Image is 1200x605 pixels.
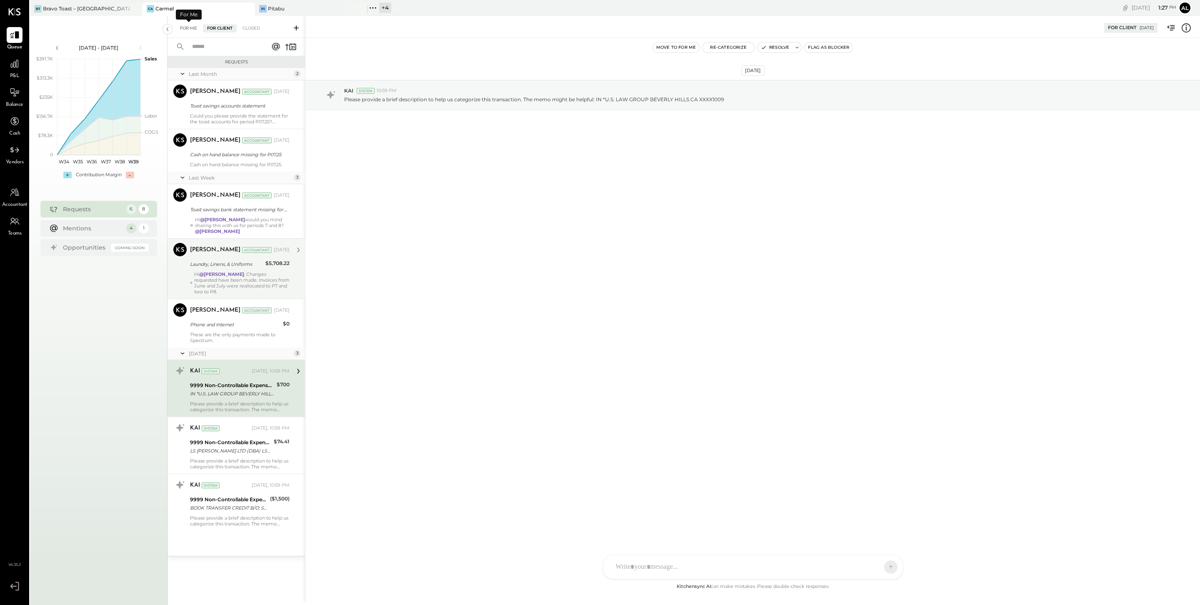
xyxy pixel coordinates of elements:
[10,72,20,80] span: P&L
[1140,25,1154,31] div: [DATE]
[274,247,290,253] div: [DATE]
[190,260,263,268] div: Laundry, Linens, & Uniforms
[1108,25,1137,31] div: For Client
[190,320,280,329] div: Phone and Internet
[63,172,72,178] div: +
[274,88,290,95] div: [DATE]
[265,259,290,267] div: $5,708.22
[36,56,53,62] text: $391.7K
[242,247,272,253] div: Accountant
[0,213,29,237] a: Teams
[63,205,122,213] div: Requests
[190,438,271,447] div: 9999 Non-Controllable Expenses:Other Income and Expenses:To Be Classified
[63,224,122,232] div: Mentions
[190,162,290,167] div: Cash on hand balance missing for P07.25
[147,5,154,12] div: Ca
[377,87,397,94] span: 10:59 PM
[39,94,53,100] text: $235K
[59,159,70,165] text: W34
[190,458,290,470] div: Please provide a brief description to help us categorize this transaction. The memo might be help...
[252,368,290,375] div: [DATE], 10:59 PM
[259,5,267,12] div: Pi
[126,223,136,233] div: 4
[189,174,292,181] div: Last Week
[202,368,220,374] div: System
[268,5,285,12] div: Pitabu
[126,172,134,178] div: -
[757,42,792,52] button: Resolve
[190,367,200,375] div: KAI
[190,424,200,432] div: KAI
[63,243,107,252] div: Opportunities
[270,495,290,503] div: ($1,500)
[38,132,53,138] text: $78.3K
[172,59,301,65] div: Requests
[43,5,130,12] div: Bravo Toast – [GEOGRAPHIC_DATA]
[114,159,125,165] text: W38
[6,101,23,109] span: Balance
[0,185,29,209] a: Accountant
[190,381,274,390] div: 9999 Non-Controllable Expenses:Other Income and Expenses:To Be Classified
[805,42,852,52] button: Flag as Blocker
[283,320,290,328] div: $0
[6,159,24,166] span: Vendors
[0,142,29,166] a: Vendors
[242,307,272,313] div: Accountant
[274,307,290,314] div: [DATE]
[190,481,200,490] div: KAI
[0,113,29,137] a: Cash
[145,129,158,135] text: COGS
[9,130,20,137] span: Cash
[86,159,97,165] text: W36
[653,42,700,52] button: Move to for me
[36,113,53,119] text: $156.7K
[1132,4,1176,12] div: [DATE]
[63,44,134,51] div: [DATE] - [DATE]
[190,150,287,159] div: Cash on hand balance missing for P07.25
[195,217,290,234] div: Hi would you mind sharing this with us for periods 7 and 8?
[139,223,149,233] div: 1
[0,85,29,109] a: Balance
[189,350,292,357] div: [DATE]
[294,350,300,357] div: 3
[274,137,290,144] div: [DATE]
[190,332,290,343] div: These are the only payments made to Spectrum.
[202,482,220,488] div: System
[200,217,245,222] strong: @[PERSON_NAME]
[294,70,300,77] div: 2
[252,482,290,489] div: [DATE], 10:59 PM
[176,24,201,32] div: For Me
[190,136,240,145] div: [PERSON_NAME]
[2,201,27,209] span: Accountant
[145,56,157,62] text: Sales
[190,191,240,200] div: [PERSON_NAME]
[190,205,287,214] div: Toast savings bank statement missing for P07.25
[7,44,22,51] span: Queue
[357,88,375,94] div: System
[1178,1,1192,15] button: Al
[274,192,290,199] div: [DATE]
[344,87,353,94] span: KAI
[702,42,754,52] button: Re-Categorize
[344,96,724,103] p: Please provide a brief description to help us categorize this transaction. The memo might be help...
[126,204,136,214] div: 6
[189,70,292,77] div: Last Month
[242,137,272,143] div: Accountant
[194,271,290,295] div: Hi , Changes requested have been made. Invoices from June and July were reallocated to P7 and two...
[294,174,300,181] div: 3
[139,204,149,214] div: 8
[190,401,290,412] div: Please provide a brief description to help us categorize this transaction. The memo might be help...
[190,447,271,455] div: LS [PERSON_NAME] LTD (DBA) LSANTA [PERSON_NAME] CA XXXX1009
[155,5,174,12] div: Carmel
[242,192,272,198] div: Accountant
[190,390,274,398] div: IN *U.S. LAW GROUP BEVERLY HILLS CA XXXX1009
[190,87,240,96] div: [PERSON_NAME]
[195,228,240,234] strong: @[PERSON_NAME]
[8,230,22,237] span: Teams
[190,306,240,315] div: [PERSON_NAME]
[37,75,53,81] text: $313.3K
[76,172,122,178] div: Contribution Margin
[190,246,240,254] div: [PERSON_NAME]
[252,425,290,432] div: [DATE], 10:59 PM
[190,113,290,125] div: Could you please provide the statement for the toast accounts for period P07.25?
